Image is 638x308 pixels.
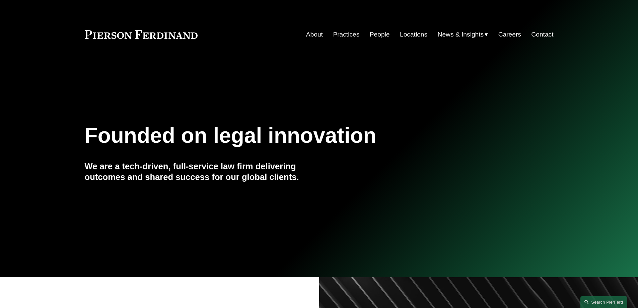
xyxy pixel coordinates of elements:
a: Careers [498,28,521,41]
a: People [370,28,390,41]
a: Search this site [580,296,627,308]
a: Practices [333,28,359,41]
h4: We are a tech-driven, full-service law firm delivering outcomes and shared success for our global... [85,161,319,183]
a: folder dropdown [438,28,488,41]
span: News & Insights [438,29,484,41]
a: Contact [531,28,553,41]
a: Locations [400,28,427,41]
a: About [306,28,323,41]
h1: Founded on legal innovation [85,123,476,148]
